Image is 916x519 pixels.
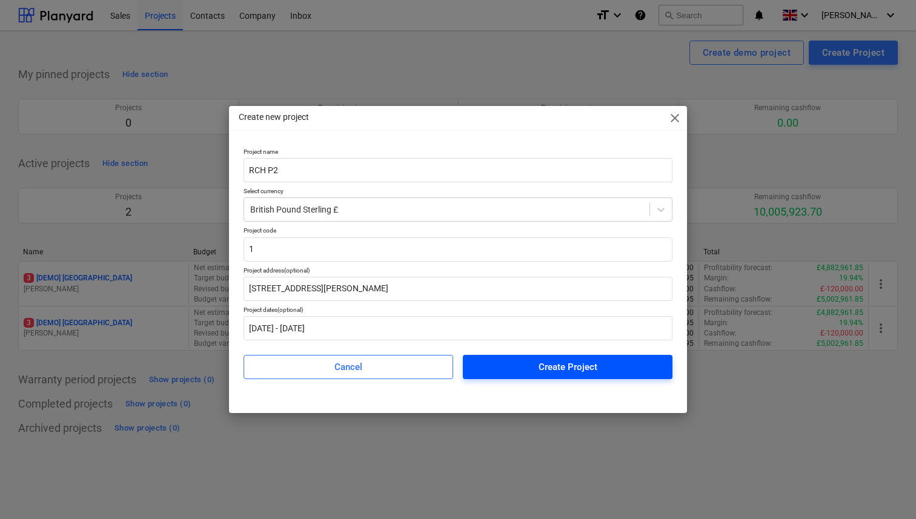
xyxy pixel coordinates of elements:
[244,277,672,301] input: Enter project address here
[239,111,309,124] p: Create new project
[244,266,672,274] div: Project address (optional)
[244,158,672,182] input: Enter project name here
[244,237,672,262] input: Enter project unique code
[668,111,682,125] span: close
[244,148,672,158] p: Project name
[244,355,453,379] button: Cancel
[334,359,362,375] div: Cancel
[539,359,597,375] div: Create Project
[244,316,672,340] input: Click to set project dates
[463,355,672,379] button: Create Project
[244,187,672,197] p: Select currency
[244,306,672,314] div: Project dates (optional)
[244,226,672,237] p: Project code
